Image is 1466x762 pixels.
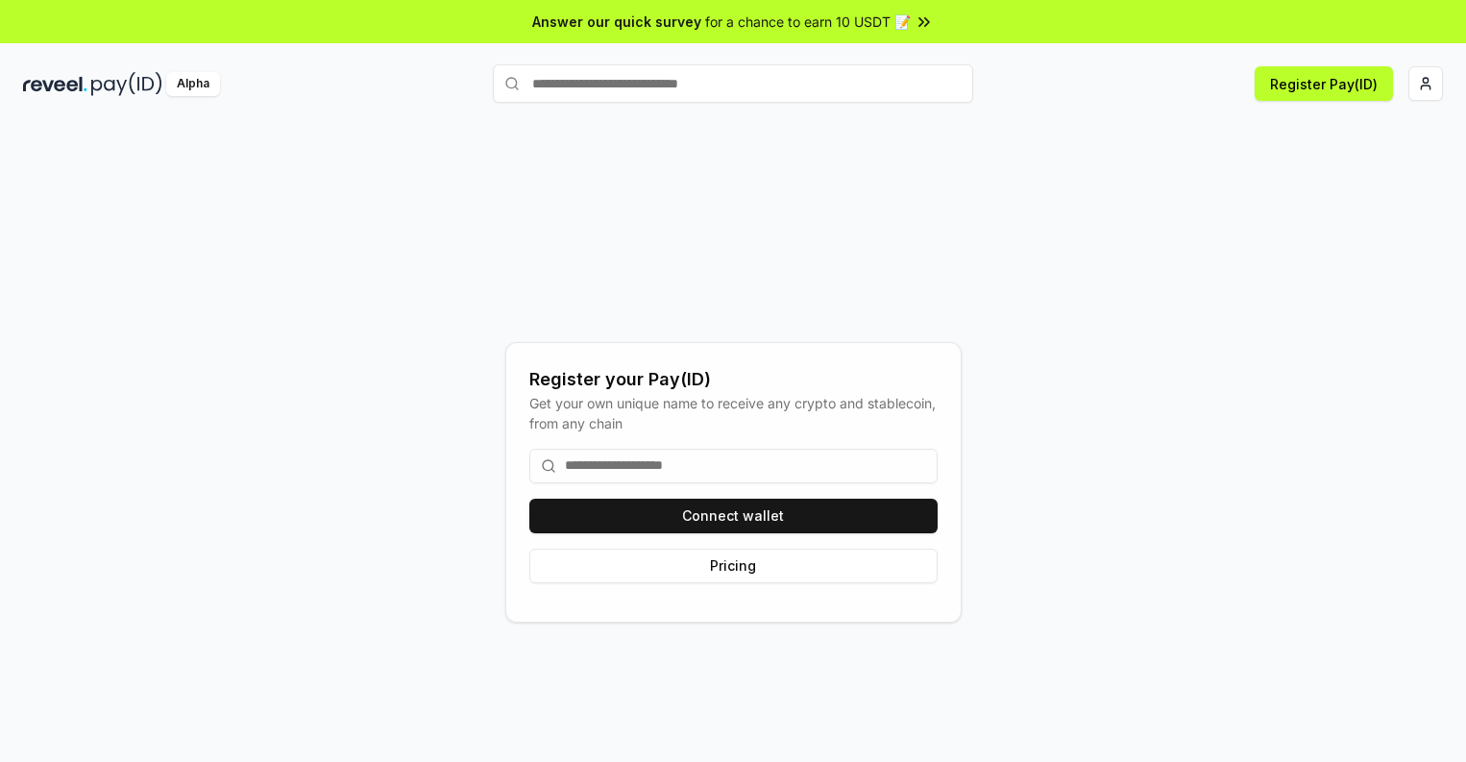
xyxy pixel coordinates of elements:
button: Pricing [529,549,938,583]
div: Get your own unique name to receive any crypto and stablecoin, from any chain [529,393,938,433]
button: Connect wallet [529,499,938,533]
div: Alpha [166,72,220,96]
button: Register Pay(ID) [1255,66,1393,101]
span: Answer our quick survey [532,12,701,32]
div: Register your Pay(ID) [529,366,938,393]
span: for a chance to earn 10 USDT 📝 [705,12,911,32]
img: reveel_dark [23,72,87,96]
img: pay_id [91,72,162,96]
